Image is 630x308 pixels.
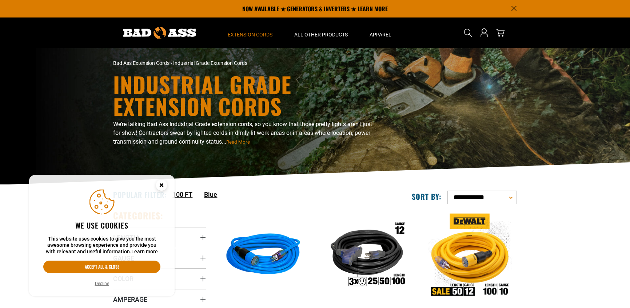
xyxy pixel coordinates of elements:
label: Sort by: [412,192,442,201]
a: Learn more [131,249,158,254]
img: Outdoor Dual Lighted 3-Outlet Extension Cord w/ Safety CGM [321,214,412,297]
h1: Industrial Grade Extension Cords [113,73,379,117]
span: Industrial Grade Extension Cords [173,60,247,66]
span: Amperage [113,295,147,304]
summary: All Other Products [283,17,359,48]
span: All Other Products [294,31,348,38]
span: Read More [226,139,250,145]
p: We’re talking Bad Ass Industrial Grade extension cords, so you know that those pretty lights aren... [113,120,379,146]
p: This website uses cookies to give you the most awesome browsing experience and provide you with r... [43,236,160,255]
summary: Apparel [359,17,402,48]
summary: Search [462,27,474,39]
img: blue [218,214,309,297]
button: Accept all & close [43,261,160,273]
a: 100 FT [172,190,192,199]
summary: Extension Cords [217,17,283,48]
img: DEWALT 50-100 foot 12/3 Lighted Click-to-Lock CGM Extension Cord 15A SJTW [424,214,516,297]
h2: We use cookies [43,221,160,230]
aside: Cookie Consent [29,175,175,297]
nav: breadcrumbs [113,59,379,67]
a: Bad Ass Extension Cords [113,60,170,66]
span: Apparel [370,31,391,38]
span: › [171,60,172,66]
button: Decline [93,280,111,287]
a: Blue [204,190,217,199]
span: Extension Cords [228,31,272,38]
img: Bad Ass Extension Cords [123,27,196,39]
